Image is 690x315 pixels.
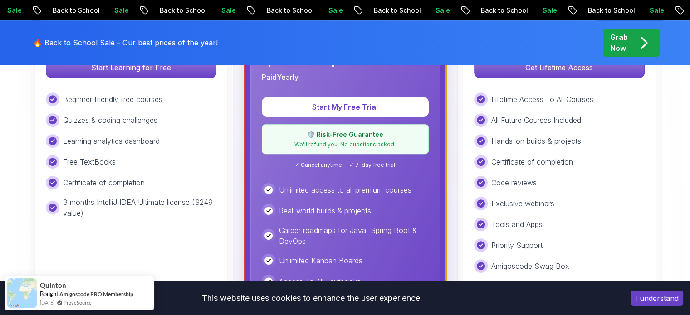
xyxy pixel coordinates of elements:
[631,291,683,306] button: Accept cookies
[474,57,645,78] button: Get Lifetime Access
[63,94,162,105] p: Beginner friendly free courses
[279,184,411,195] p: Unlimited access to all premium courses
[279,255,362,266] p: Unlimited Kanban Boards
[491,136,581,146] p: Hands-on builds & projects
[63,115,157,126] p: Quizzes & coding challenges
[259,6,321,15] p: Back to School
[279,276,361,287] p: Access To All Textbooks
[262,97,429,117] button: Start My Free Trial
[64,299,92,306] a: ProveSource
[475,58,644,78] p: Get Lifetime Access
[63,197,216,218] p: 3 months IntelliJ IDEA Ultimate license ($249 value)
[40,299,54,306] span: [DATE]
[491,94,593,105] p: Lifetime Access To All Courses
[491,198,554,209] p: Exclusive webinars
[279,205,371,216] p: Real-world builds & projects
[40,281,66,289] span: Quinton
[366,6,428,15] p: Back to School
[474,63,645,72] a: Get Lifetime Access
[262,46,411,68] p: $ 19.97 / Month
[428,6,457,15] p: Sale
[40,290,59,297] span: Bought
[63,156,116,167] p: Free TextBooks
[642,6,671,15] p: Sale
[46,58,216,78] p: Start Learning for Free
[46,57,216,78] button: Start Learning for Free
[63,136,160,146] p: Learning analytics dashboard
[491,177,537,188] p: Code reviews
[262,72,299,82] p: Paid Yearly
[45,6,107,15] p: Back to School
[262,102,429,111] a: Start My Free Trial
[7,288,617,308] div: This website uses cookies to enhance the user experience.
[295,161,342,169] span: ✓ Cancel anytime
[279,225,429,247] p: Career roadmaps for Java, Spring Boot & DevOps
[63,177,145,188] p: Certificate of completion
[491,219,543,230] p: Tools and Apps
[152,6,214,15] p: Back to School
[491,261,569,271] p: Amigoscode Swag Box
[473,6,535,15] p: Back to School
[491,156,573,167] p: Certificate of completion
[610,32,628,53] p: Grab Now
[268,130,423,139] p: 🛡️ Risk-Free Guarantee
[107,6,136,15] p: Sale
[491,240,543,251] p: Priority Support
[7,278,37,308] img: provesource social proof notification image
[321,6,350,15] p: Sale
[46,63,216,72] a: Start Learning for Free
[273,102,418,112] p: Start My Free Trial
[214,6,243,15] p: Sale
[59,291,133,297] a: Amigoscode PRO Membership
[33,37,218,48] p: 🔥 Back to School Sale - Our best prices of the year!
[580,6,642,15] p: Back to School
[535,6,564,15] p: Sale
[349,161,395,169] span: ✓ 7-day free trial
[491,115,581,126] p: All Future Courses Included
[268,141,423,148] p: We'll refund you. No questions asked.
